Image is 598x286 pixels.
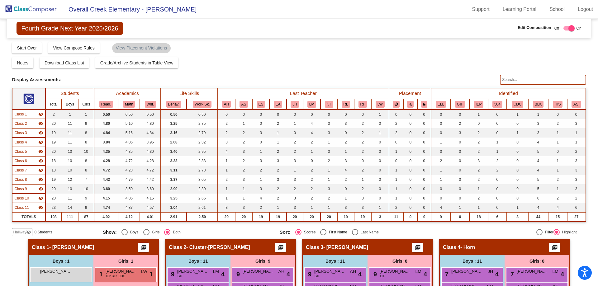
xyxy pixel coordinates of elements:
[12,77,61,82] span: Display Assessments:
[544,4,570,14] a: School
[354,166,371,175] td: 2
[417,128,431,138] td: 0
[337,110,354,119] td: 0
[451,166,470,175] td: 0
[78,156,94,166] td: 8
[187,147,218,156] td: 2.95
[218,88,389,99] th: Last Teacher
[451,147,470,156] td: 0
[78,99,94,110] th: Girls
[403,147,417,156] td: 0
[451,99,470,110] th: Gifted IEP
[577,26,581,31] span: On
[235,138,252,147] td: 2
[389,88,431,99] th: Placement
[257,101,265,108] button: ES
[38,112,43,117] mat-icon: visibility
[389,119,404,128] td: 2
[14,121,27,126] span: Class 2
[252,166,269,175] td: 2
[140,166,161,175] td: 4.72
[572,101,581,108] button: ASI
[38,121,43,126] mat-icon: visibility
[451,156,470,166] td: 0
[548,119,567,128] td: 2
[45,88,94,99] th: Students
[12,147,45,156] td: Hidden teacher - Hill
[500,75,586,85] input: Search...
[277,244,284,253] mat-icon: picture_as_pdf
[269,147,287,156] td: 2
[235,110,252,119] td: 0
[358,101,367,108] button: RF
[45,128,62,138] td: 19
[469,138,488,147] td: 2
[528,156,548,166] td: 4
[474,101,483,108] button: IEP
[235,166,252,175] td: 2
[161,156,187,166] td: 3.33
[252,110,269,119] td: 0
[240,101,248,108] button: AS
[376,101,385,108] button: LW
[389,110,404,119] td: 0
[269,110,287,119] td: 0
[371,166,389,175] td: 0
[222,101,231,108] button: AH
[17,60,28,65] span: Notes
[498,4,542,14] a: Learning Portal
[303,119,320,128] td: 4
[389,138,404,147] td: 0
[12,166,45,175] td: Hidden teacher - Miller
[218,119,235,128] td: 2
[45,119,62,128] td: 20
[94,156,118,166] td: 4.28
[507,110,528,119] td: 1
[45,99,62,110] th: Total
[371,128,389,138] td: 1
[235,128,252,138] td: 2
[12,128,45,138] td: Hidden teacher - Taylor
[417,138,431,147] td: 0
[507,119,528,128] td: 0
[275,243,286,252] button: Print Students Details
[431,138,450,147] td: 1
[337,156,354,166] td: 3
[354,128,371,138] td: 2
[573,4,598,14] a: Logout
[320,99,337,110] th: Kasey Taylor
[94,147,118,156] td: 4.35
[62,138,78,147] td: 11
[417,99,431,110] th: Keep with teacher
[78,119,94,128] td: 9
[403,128,417,138] td: 0
[12,119,45,128] td: Hidden teacher - Cluster-McDonald
[548,110,567,119] td: 0
[218,128,235,138] td: 2
[512,101,524,108] button: CDC
[325,101,333,108] button: KT
[528,138,548,147] td: 4
[431,99,450,110] th: English Language Learner
[269,156,287,166] td: 3
[118,128,140,138] td: 5.16
[567,147,586,156] td: 2
[14,149,27,154] span: Class 5
[354,138,371,147] td: 2
[112,43,171,53] mat-chip: View Placement Violations
[45,156,62,166] td: 18
[45,138,62,147] td: 19
[218,138,235,147] td: 3
[469,128,488,138] td: 2
[118,138,140,147] td: 4.05
[337,99,354,110] th: Rachael Law
[551,244,558,253] mat-icon: picture_as_pdf
[17,45,37,50] span: Start Over
[403,166,417,175] td: 0
[469,119,488,128] td: 0
[94,110,118,119] td: 0.50
[451,128,470,138] td: 3
[252,147,269,156] td: 1
[403,156,417,166] td: 0
[507,138,528,147] td: 0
